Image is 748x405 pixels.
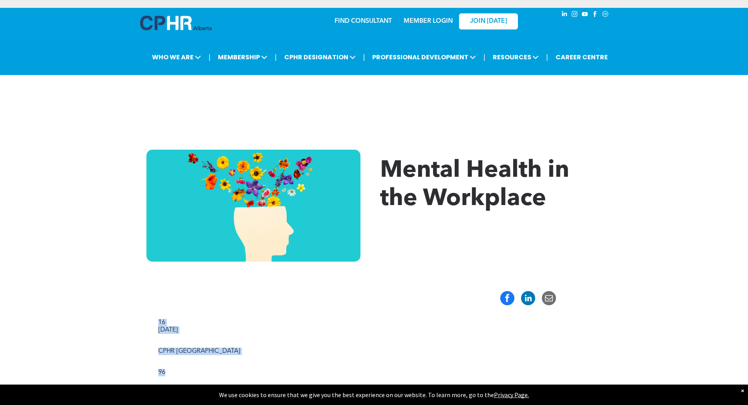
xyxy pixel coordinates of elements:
[470,18,507,25] span: JOIN [DATE]
[553,50,610,64] a: CAREER CENTRE
[275,49,277,65] li: |
[335,18,392,24] a: FIND CONSULTANT
[158,348,590,355] div: CPHR [GEOGRAPHIC_DATA]
[158,326,590,334] div: [DATE]
[158,319,590,326] div: 16
[560,10,569,20] a: linkedin
[370,50,478,64] span: PROFESSIONAL DEVELOPMENT
[363,49,365,65] li: |
[494,391,529,399] a: Privacy Page.
[601,10,610,20] a: Social network
[208,49,210,65] li: |
[282,50,358,64] span: CPHR DESIGNATION
[216,50,270,64] span: MEMBERSHIP
[741,387,744,394] div: Dismiss notification
[581,10,589,20] a: youtube
[546,49,548,65] li: |
[483,49,485,65] li: |
[404,18,453,24] a: MEMBER LOGIN
[459,13,518,29] a: JOIN [DATE]
[591,10,600,20] a: facebook
[380,159,569,211] span: Mental Health in the Workplace
[140,16,212,30] img: A blue and white logo for cp alberta
[150,50,203,64] span: WHO WE ARE
[158,369,590,376] div: 96
[571,10,579,20] a: instagram
[490,50,541,64] span: RESOURCES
